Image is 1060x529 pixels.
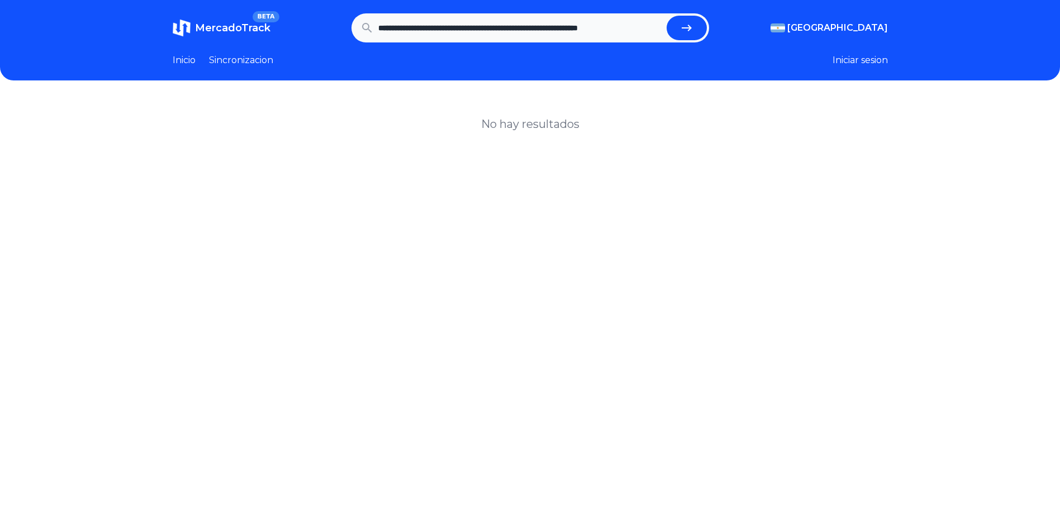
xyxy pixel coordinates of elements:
[771,21,888,35] button: [GEOGRAPHIC_DATA]
[771,23,785,32] img: Argentina
[833,54,888,67] button: Iniciar sesion
[253,11,279,22] span: BETA
[209,54,273,67] a: Sincronizacion
[787,21,888,35] span: [GEOGRAPHIC_DATA]
[481,116,579,132] h1: No hay resultados
[173,19,270,37] a: MercadoTrackBETA
[173,54,196,67] a: Inicio
[195,22,270,34] span: MercadoTrack
[173,19,191,37] img: MercadoTrack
